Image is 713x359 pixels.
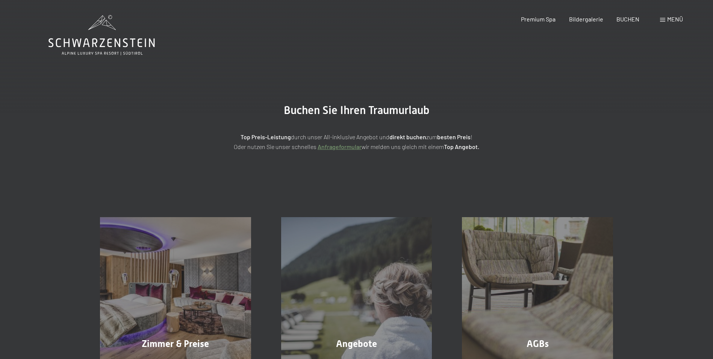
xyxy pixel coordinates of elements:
span: Zimmer & Preise [142,338,209,349]
strong: Top Preis-Leistung [241,133,291,140]
a: BUCHEN [616,15,639,23]
strong: direkt buchen [389,133,426,140]
a: Bildergalerie [569,15,603,23]
a: Premium Spa [521,15,556,23]
span: AGBs [527,338,549,349]
strong: Top Angebot. [444,143,479,150]
span: Menü [667,15,683,23]
span: Angebote [336,338,377,349]
span: Buchen Sie Ihren Traumurlaub [284,103,430,117]
a: Anfrageformular [318,143,362,150]
p: durch unser All-inklusive Angebot und zum ! Oder nutzen Sie unser schnelles wir melden uns gleich... [169,132,545,151]
strong: besten Preis [437,133,471,140]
